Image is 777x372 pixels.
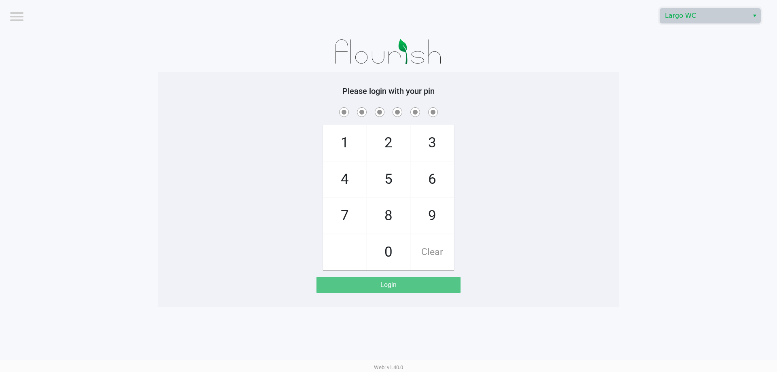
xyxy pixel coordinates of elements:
[164,86,613,96] h5: Please login with your pin
[367,162,410,197] span: 5
[411,234,454,270] span: Clear
[411,125,454,161] span: 3
[749,9,760,23] button: Select
[374,364,403,370] span: Web: v1.40.0
[323,125,366,161] span: 1
[665,11,744,21] span: Largo WC
[323,198,366,234] span: 7
[323,162,366,197] span: 4
[367,198,410,234] span: 8
[367,234,410,270] span: 0
[411,198,454,234] span: 9
[367,125,410,161] span: 2
[411,162,454,197] span: 6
